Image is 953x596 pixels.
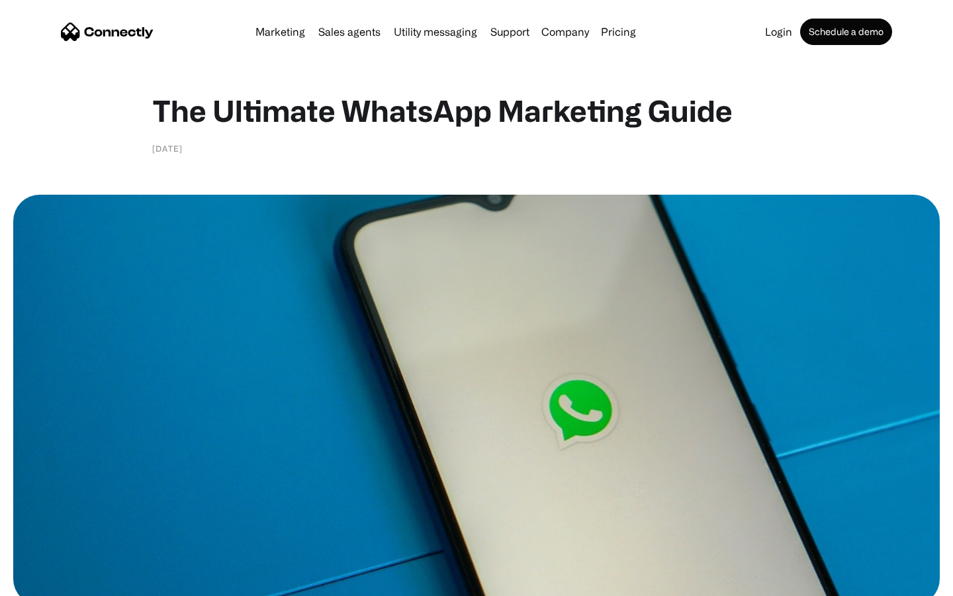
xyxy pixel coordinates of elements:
[596,26,641,37] a: Pricing
[388,26,482,37] a: Utility messaging
[313,26,386,37] a: Sales agents
[485,26,535,37] a: Support
[800,19,892,45] a: Schedule a demo
[152,93,801,128] h1: The Ultimate WhatsApp Marketing Guide
[541,23,589,41] div: Company
[26,573,79,591] ul: Language list
[13,573,79,591] aside: Language selected: English
[760,26,797,37] a: Login
[152,142,183,155] div: [DATE]
[250,26,310,37] a: Marketing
